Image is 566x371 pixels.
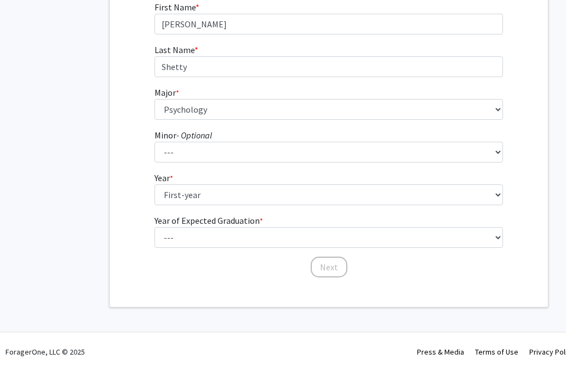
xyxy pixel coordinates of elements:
[155,44,195,55] span: Last Name
[176,130,212,141] i: - Optional
[5,333,85,371] div: ForagerOne, LLC © 2025
[155,171,173,184] label: Year
[155,2,196,13] span: First Name
[155,86,179,99] label: Major
[8,322,47,363] iframe: Chat
[155,214,263,227] label: Year of Expected Graduation
[155,129,212,142] label: Minor
[475,347,518,357] a: Terms of Use
[417,347,464,357] a: Press & Media
[311,257,347,277] button: Next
